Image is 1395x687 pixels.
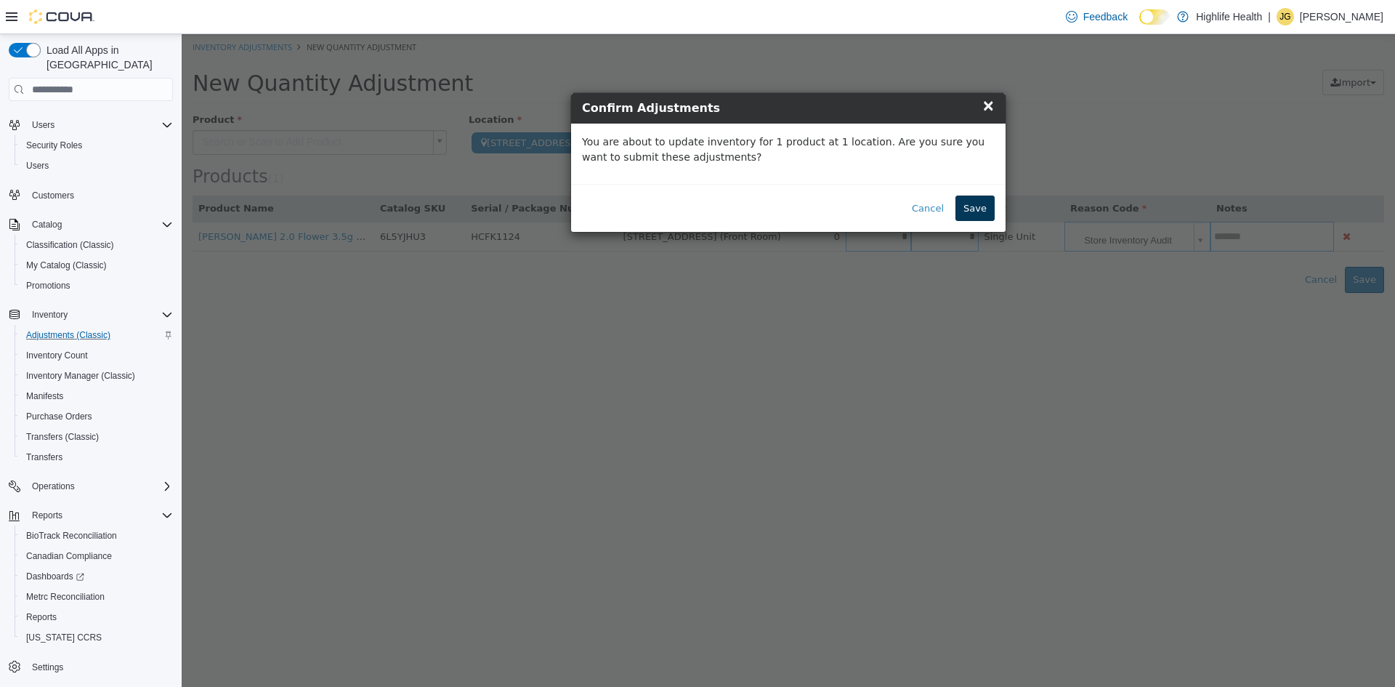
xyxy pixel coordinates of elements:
span: Inventory Count [20,347,173,364]
p: You are about to update inventory for 1 product at 1 location. Are you sure you want to submit th... [400,100,813,131]
span: Settings [32,662,63,673]
button: Security Roles [15,135,179,156]
span: Promotions [26,280,70,292]
span: Load All Apps in [GEOGRAPHIC_DATA] [41,43,173,72]
button: Transfers (Classic) [15,427,179,447]
a: Transfers (Classic) [20,428,105,446]
a: Users [20,157,54,174]
button: Save [774,161,813,188]
button: Users [3,115,179,135]
span: Classification (Classic) [20,236,173,254]
a: Settings [26,659,69,676]
a: Metrc Reconciliation [20,588,110,606]
span: BioTrack Reconciliation [20,527,173,545]
a: My Catalog (Classic) [20,257,113,274]
a: Dashboards [15,566,179,587]
a: Transfers [20,449,68,466]
span: Catalog [32,219,62,230]
span: Inventory [32,309,68,321]
span: My Catalog (Classic) [26,260,107,271]
p: [PERSON_NAME] [1300,8,1383,25]
span: JG [1279,8,1290,25]
span: Promotions [20,277,173,294]
button: Reports [26,507,68,524]
button: Users [15,156,179,176]
span: Adjustments (Classic) [26,329,110,341]
span: Metrc Reconciliation [26,591,105,603]
img: Cova [29,9,94,24]
a: Feedback [1060,2,1133,31]
span: Canadian Compliance [20,547,173,565]
span: Dashboards [26,571,84,582]
a: Adjustments (Classic) [20,326,116,344]
span: Reports [26,507,173,524]
button: [US_STATE] CCRS [15,627,179,648]
a: Inventory Count [20,347,94,364]
span: Washington CCRS [20,629,173,646]
h4: Confirm Adjustments [400,65,813,83]
span: Catalog [26,216,173,233]
a: Inventory Manager (Classic) [20,367,141,385]
span: Classification (Classic) [26,239,114,251]
span: Reports [20,608,173,626]
button: Customers [3,185,179,206]
button: Operations [3,476,179,497]
button: Reports [3,505,179,526]
span: Transfers [26,451,62,463]
span: Security Roles [20,137,173,154]
span: Manifests [26,390,63,402]
span: Customers [32,190,74,201]
a: Reports [20,608,62,626]
a: Promotions [20,277,76,294]
span: Metrc Reconciliation [20,588,173,606]
a: Customers [26,187,80,204]
button: Manifests [15,386,179,406]
div: Jennifer Gierum [1277,8,1294,25]
button: Inventory Manager (Classic) [15,366,179,386]
span: Settings [26,658,173,676]
span: Inventory [26,306,173,324]
button: BioTrack Reconciliation [15,526,179,546]
span: Users [20,157,173,174]
a: Classification (Classic) [20,236,120,254]
p: | [1268,8,1271,25]
a: Canadian Compliance [20,547,118,565]
span: Users [26,160,49,172]
span: Inventory Manager (Classic) [20,367,173,385]
span: Customers [26,186,173,204]
button: Canadian Compliance [15,546,179,566]
a: Purchase Orders [20,408,98,425]
a: BioTrack Reconciliation [20,527,123,545]
button: Reports [15,607,179,627]
button: My Catalog (Classic) [15,255,179,276]
span: Adjustments (Classic) [20,326,173,344]
button: Settings [3,656,179,678]
button: Metrc Reconciliation [15,587,179,607]
span: Transfers [20,449,173,466]
span: Purchase Orders [20,408,173,425]
span: Transfers (Classic) [26,431,99,443]
button: Purchase Orders [15,406,179,427]
span: Operations [26,478,173,495]
button: Classification (Classic) [15,235,179,255]
span: Transfers (Classic) [20,428,173,446]
button: Cancel [722,161,770,188]
span: [US_STATE] CCRS [26,632,102,643]
span: Inventory Count [26,350,88,361]
span: Inventory Manager (Classic) [26,370,135,382]
span: My Catalog (Classic) [20,257,173,274]
input: Dark Mode [1139,9,1170,25]
button: Catalog [26,216,68,233]
span: Reports [32,510,62,521]
button: Catalog [3,214,179,235]
span: × [800,63,813,80]
span: Reports [26,611,57,623]
span: Feedback [1083,9,1128,24]
span: Manifests [20,387,173,405]
span: Users [32,119,54,131]
span: Security Roles [26,140,82,151]
a: Security Roles [20,137,88,154]
span: Users [26,116,173,134]
button: Transfers [15,447,179,467]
